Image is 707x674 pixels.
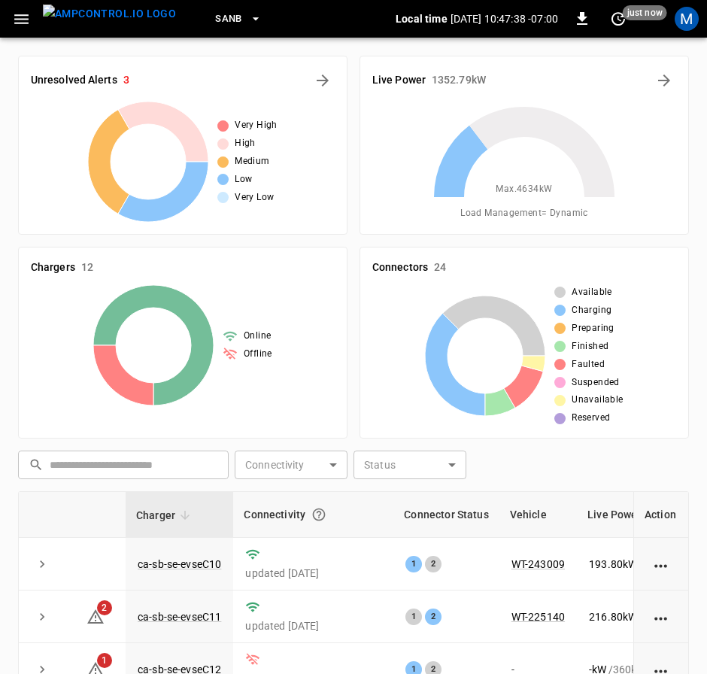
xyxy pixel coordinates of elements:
[97,600,112,615] span: 2
[589,557,676,572] div: / 360 kW
[235,190,274,205] span: Very Low
[215,11,242,28] span: SanB
[572,285,612,300] span: Available
[460,206,588,221] span: Load Management = Dynamic
[652,557,671,572] div: action cell options
[245,618,381,633] p: updated [DATE]
[577,492,688,538] th: Live Power
[496,182,552,197] span: Max. 4634 kW
[425,556,441,572] div: 2
[235,154,269,169] span: Medium
[372,72,426,89] h6: Live Power
[572,393,623,408] span: Unavailable
[244,347,272,362] span: Offline
[589,609,637,624] p: 216.80 kW
[652,68,676,93] button: Energy Overview
[499,492,577,538] th: Vehicle
[244,329,271,344] span: Online
[97,653,112,668] span: 1
[511,558,565,570] a: WT-243009
[123,72,129,89] h6: 3
[138,558,221,570] a: ca-sb-se-evseC10
[606,7,630,31] button: set refresh interval
[572,303,611,318] span: Charging
[31,606,53,628] button: expand row
[235,118,278,133] span: Very High
[136,506,195,524] span: Charger
[572,411,610,426] span: Reserved
[451,11,558,26] p: [DATE] 10:47:38 -07:00
[244,501,383,528] div: Connectivity
[572,339,608,354] span: Finished
[311,68,335,93] button: All Alerts
[425,609,441,625] div: 2
[405,609,422,625] div: 1
[432,72,486,89] h6: 1352.79 kW
[43,5,176,23] img: ampcontrol.io logo
[511,611,565,623] a: WT-225140
[235,136,256,151] span: High
[572,375,620,390] span: Suspended
[396,11,448,26] p: Local time
[81,260,93,276] h6: 12
[633,492,688,538] th: Action
[245,566,381,581] p: updated [DATE]
[393,492,499,538] th: Connector Status
[589,557,637,572] p: 193.80 kW
[589,609,676,624] div: / 360 kW
[31,260,75,276] h6: Chargers
[209,5,268,34] button: SanB
[572,357,605,372] span: Faulted
[235,172,252,187] span: Low
[31,553,53,575] button: expand row
[138,611,221,623] a: ca-sb-se-evseC11
[623,5,667,20] span: just now
[305,501,332,528] button: Connection between the charger and our software.
[652,609,671,624] div: action cell options
[572,321,614,336] span: Preparing
[405,556,422,572] div: 1
[675,7,699,31] div: profile-icon
[31,72,117,89] h6: Unresolved Alerts
[86,609,105,621] a: 2
[372,260,428,276] h6: Connectors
